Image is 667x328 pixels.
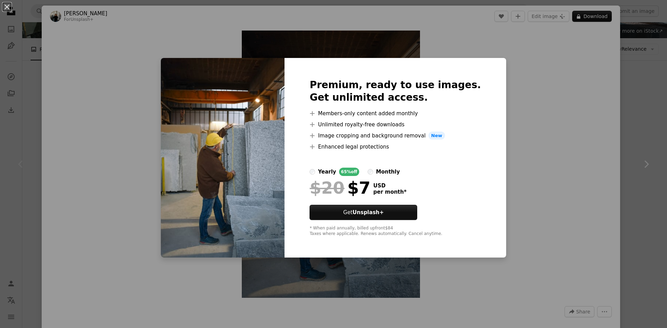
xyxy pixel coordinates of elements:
li: Members-only content added monthly [310,109,481,118]
input: monthly [368,169,373,175]
div: $7 [310,179,370,197]
img: premium_photo-1672287598510-58cba510e395 [161,58,285,258]
strong: Unsplash+ [353,209,384,216]
input: yearly65%off [310,169,315,175]
div: yearly [318,168,336,176]
span: USD [373,183,406,189]
li: Enhanced legal protections [310,143,481,151]
button: GetUnsplash+ [310,205,417,220]
div: 65% off [339,168,360,176]
li: Unlimited royalty-free downloads [310,120,481,129]
span: per month * [373,189,406,195]
span: $20 [310,179,344,197]
li: Image cropping and background removal [310,132,481,140]
div: monthly [376,168,400,176]
div: * When paid annually, billed upfront $84 Taxes where applicable. Renews automatically. Cancel any... [310,226,481,237]
h2: Premium, ready to use images. Get unlimited access. [310,79,481,104]
span: New [428,132,445,140]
